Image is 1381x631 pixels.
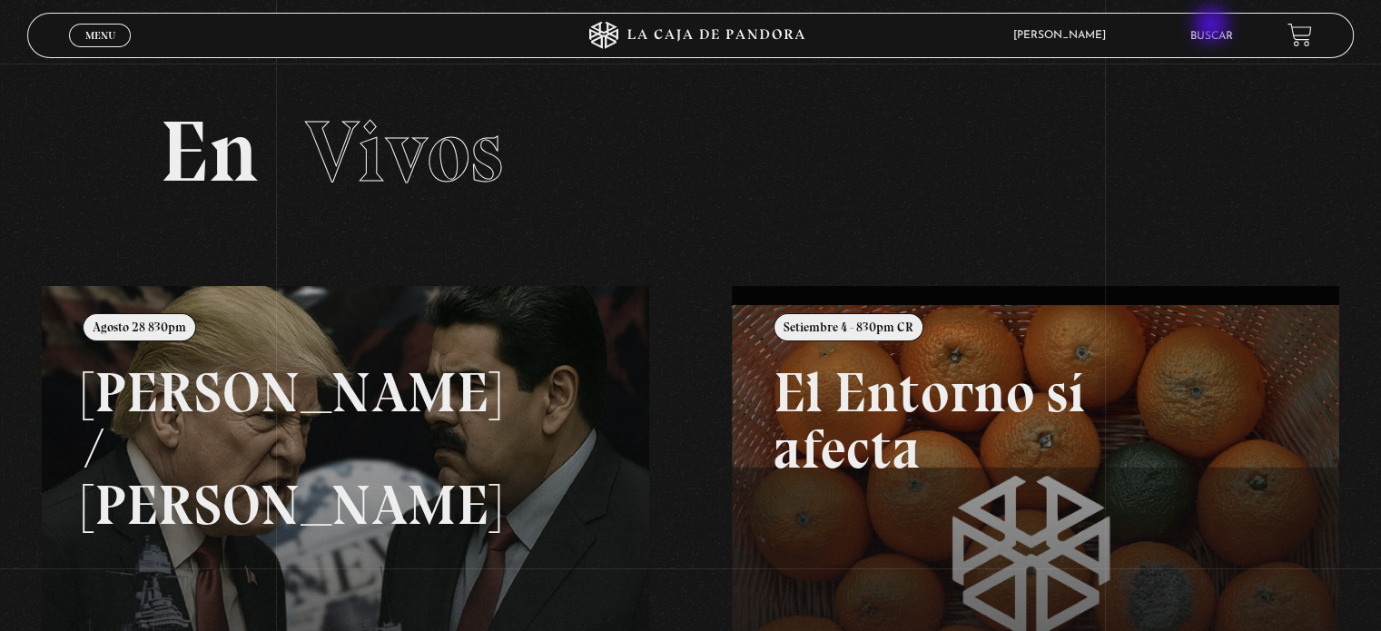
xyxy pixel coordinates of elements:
[305,100,503,203] span: Vivos
[160,109,1220,195] h2: En
[1190,31,1233,42] a: Buscar
[1004,30,1124,41] span: [PERSON_NAME]
[1287,23,1312,47] a: View your shopping cart
[79,45,122,58] span: Cerrar
[85,30,115,41] span: Menu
